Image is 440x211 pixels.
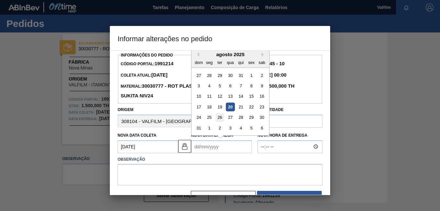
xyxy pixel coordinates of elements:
div: Choose sexta-feira, 15 de agosto de 2025 [247,92,256,101]
div: qui [237,58,245,67]
div: ter [215,58,224,67]
label: Quantidade [258,107,284,112]
div: Choose terça-feira, 19 de agosto de 2025 [215,103,224,111]
img: unlocked [181,143,189,150]
div: Choose segunda-feira, 11 de agosto de 2025 [205,92,214,101]
span: Código Portal: [121,62,173,66]
div: sex [247,58,256,67]
div: dom [194,58,203,67]
div: Choose sábado, 23 de agosto de 2025 [258,103,266,111]
div: Choose segunda-feira, 4 de agosto de 2025 [205,81,214,90]
div: Choose quarta-feira, 3 de setembro de 2025 [226,124,235,132]
div: Choose quinta-feira, 4 de setembro de 2025 [237,124,245,132]
div: Choose quarta-feira, 30 de julho de 2025 [226,71,235,80]
button: unlocked [178,140,191,153]
div: Choose sábado, 6 de setembro de 2025 [258,124,266,132]
div: Choose sábado, 30 de agosto de 2025 [258,113,266,122]
div: seg [205,58,214,67]
div: Choose quinta-feira, 14 de agosto de 2025 [237,92,245,101]
div: Choose quarta-feira, 20 de agosto de 2025 [226,103,235,111]
div: Choose terça-feira, 26 de agosto de 2025 [215,113,224,122]
div: month 2025-08 [193,70,267,133]
strong: [DATE] [151,72,168,78]
div: Choose segunda-feira, 25 de agosto de 2025 [205,113,214,122]
div: sab [258,58,266,67]
div: Choose domingo, 17 de agosto de 2025 [194,103,203,111]
div: Choose terça-feira, 5 de agosto de 2025 [215,81,224,90]
strong: 30030777 - ROT PLAST 200ML H SUKITA NIV24 [121,83,216,98]
div: Choose quinta-feira, 31 de julho de 2025 [237,71,245,80]
div: Choose terça-feira, 2 de setembro de 2025 [215,124,224,132]
div: Choose domingo, 3 de agosto de 2025 [194,81,203,90]
label: Nova Data Entrega [191,133,233,138]
div: Choose segunda-feira, 28 de julho de 2025 [205,71,214,80]
div: Choose quinta-feira, 28 de agosto de 2025 [237,113,245,122]
label: Nova Hora de Entrega [258,131,322,140]
div: Choose sábado, 2 de agosto de 2025 [258,71,266,80]
div: Choose quinta-feira, 7 de agosto de 2025 [237,81,245,90]
div: Choose quarta-feira, 13 de agosto de 2025 [226,92,235,101]
div: Choose domingo, 24 de agosto de 2025 [194,113,203,122]
div: Choose domingo, 10 de agosto de 2025 [194,92,203,101]
button: Next Month [261,52,266,57]
div: Choose sexta-feira, 8 de agosto de 2025 [247,81,256,90]
div: Choose segunda-feira, 18 de agosto de 2025 [205,103,214,111]
div: Choose sexta-feira, 22 de agosto de 2025 [247,103,256,111]
div: Choose quarta-feira, 27 de agosto de 2025 [226,113,235,122]
label: Nova Data Coleta [118,133,156,138]
div: Choose sexta-feira, 5 de setembro de 2025 [247,124,256,132]
strong: [DATE] 00:00 [257,72,286,78]
label: Informações do Pedido [121,53,173,57]
div: Choose domingo, 27 de julho de 2025 [194,71,203,80]
strong: 1.500,000 TH [264,83,295,89]
div: Choose sexta-feira, 29 de agosto de 2025 [247,113,256,122]
span: Material: [121,84,216,98]
div: Choose terça-feira, 12 de agosto de 2025 [215,92,224,101]
strong: 1991214 [155,61,173,66]
div: Choose domingo, 31 de agosto de 2025 [194,124,203,132]
div: Choose terça-feira, 29 de julho de 2025 [215,71,224,80]
input: dd/mm/yyyy [191,140,252,153]
label: Origem [118,107,133,112]
label: Observação [118,155,322,164]
div: Choose quinta-feira, 21 de agosto de 2025 [237,103,245,111]
div: Choose sexta-feira, 1 de agosto de 2025 [247,71,256,80]
button: Fechar [191,191,256,204]
div: Choose sábado, 16 de agosto de 2025 [258,92,266,101]
div: Choose sábado, 9 de agosto de 2025 [258,81,266,90]
span: Coleta Atual: [121,73,167,78]
h3: Informar alterações no pedido [110,26,330,51]
div: qua [226,58,235,67]
input: dd/mm/yyyy [118,140,178,153]
div: Choose quarta-feira, 6 de agosto de 2025 [226,81,235,90]
button: Salvar [257,191,322,204]
div: Choose segunda-feira, 1 de setembro de 2025 [205,124,214,132]
div: agosto 2025 [191,52,269,57]
button: Previous Month [195,52,199,57]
